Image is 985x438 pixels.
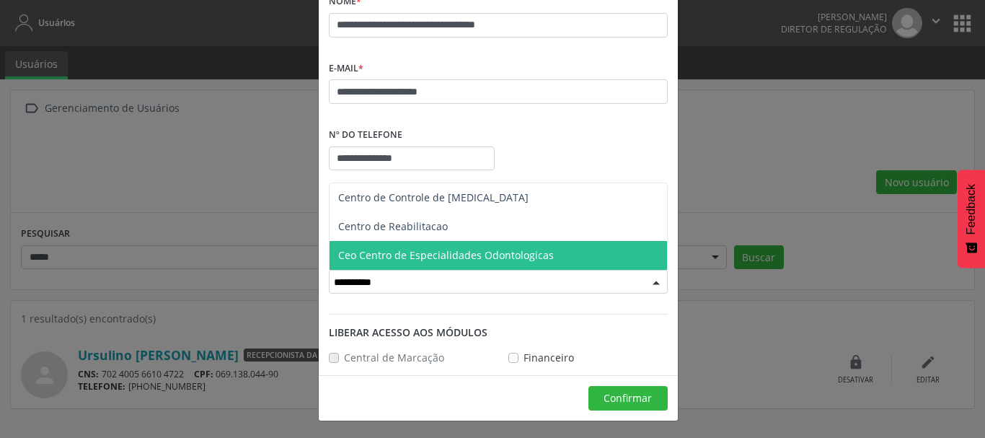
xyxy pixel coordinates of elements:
label: Financeiro [524,350,574,365]
label: E-mail [329,58,363,80]
span: Centro de Controle de [MEDICAL_DATA] [338,190,529,204]
span: Centro de Reabilitacao [338,219,448,233]
label: Central de Marcação [344,350,444,365]
label: Nº do Telefone [329,124,402,146]
div: Liberar acesso aos módulos [329,325,668,340]
span: Ceo Centro de Especialidades Odontologicas [338,248,554,262]
button: Confirmar [588,386,668,411]
span: Confirmar [604,391,652,405]
button: Feedback - Mostrar pesquisa [958,170,985,268]
span: Feedback [965,184,978,235]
